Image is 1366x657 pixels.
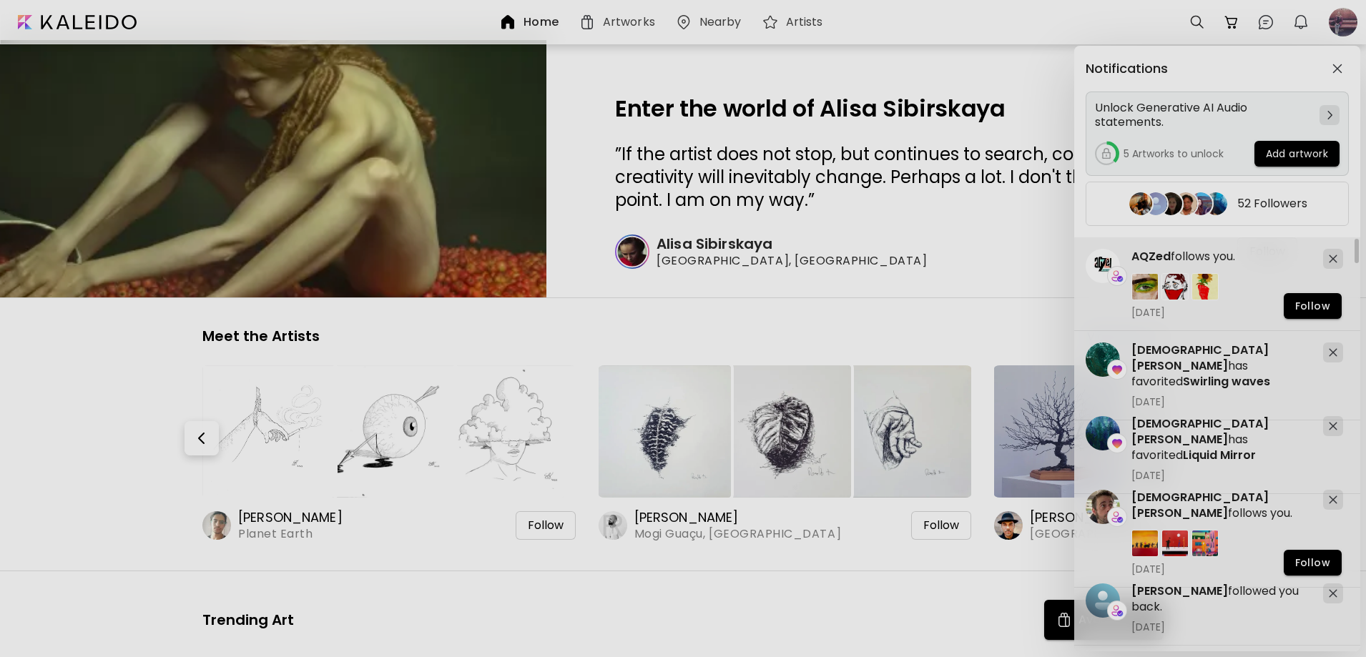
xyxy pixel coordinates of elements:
[1131,248,1171,265] span: AQZed
[1131,489,1269,521] span: [DEMOGRAPHIC_DATA][PERSON_NAME]
[1131,469,1312,482] span: [DATE]
[1131,563,1312,576] span: [DATE]
[1295,555,1330,570] span: Follow
[1131,342,1269,374] span: [DEMOGRAPHIC_DATA][PERSON_NAME]
[1254,141,1340,167] button: Add artwork
[1086,61,1168,76] h5: Notifications
[1131,583,1228,599] span: [PERSON_NAME]
[1266,147,1328,162] span: Add artwork
[1327,111,1332,119] img: chevron
[1131,415,1269,448] span: [DEMOGRAPHIC_DATA][PERSON_NAME]
[1332,64,1342,74] img: closeButton
[1124,147,1224,161] h5: 5 Artworks to unlock
[1131,395,1312,408] span: [DATE]
[1131,306,1312,319] span: [DATE]
[1183,447,1256,463] span: Liquid Mirror
[1237,197,1307,211] h5: 52 Followers
[1284,550,1342,576] button: Follow
[1326,57,1349,80] button: closeButton
[1131,621,1312,633] span: [DATE]
[1131,249,1312,265] h5: follows you.
[1131,583,1312,615] h5: followed you back.
[1131,490,1312,521] h5: follows you.
[1284,293,1342,319] button: Follow
[1131,342,1312,390] h5: has favorited
[1095,101,1314,129] h5: Unlock Generative AI Audio statements.
[1131,416,1312,463] h5: has favorited
[1295,299,1330,314] span: Follow
[1183,373,1270,390] span: Swirling waves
